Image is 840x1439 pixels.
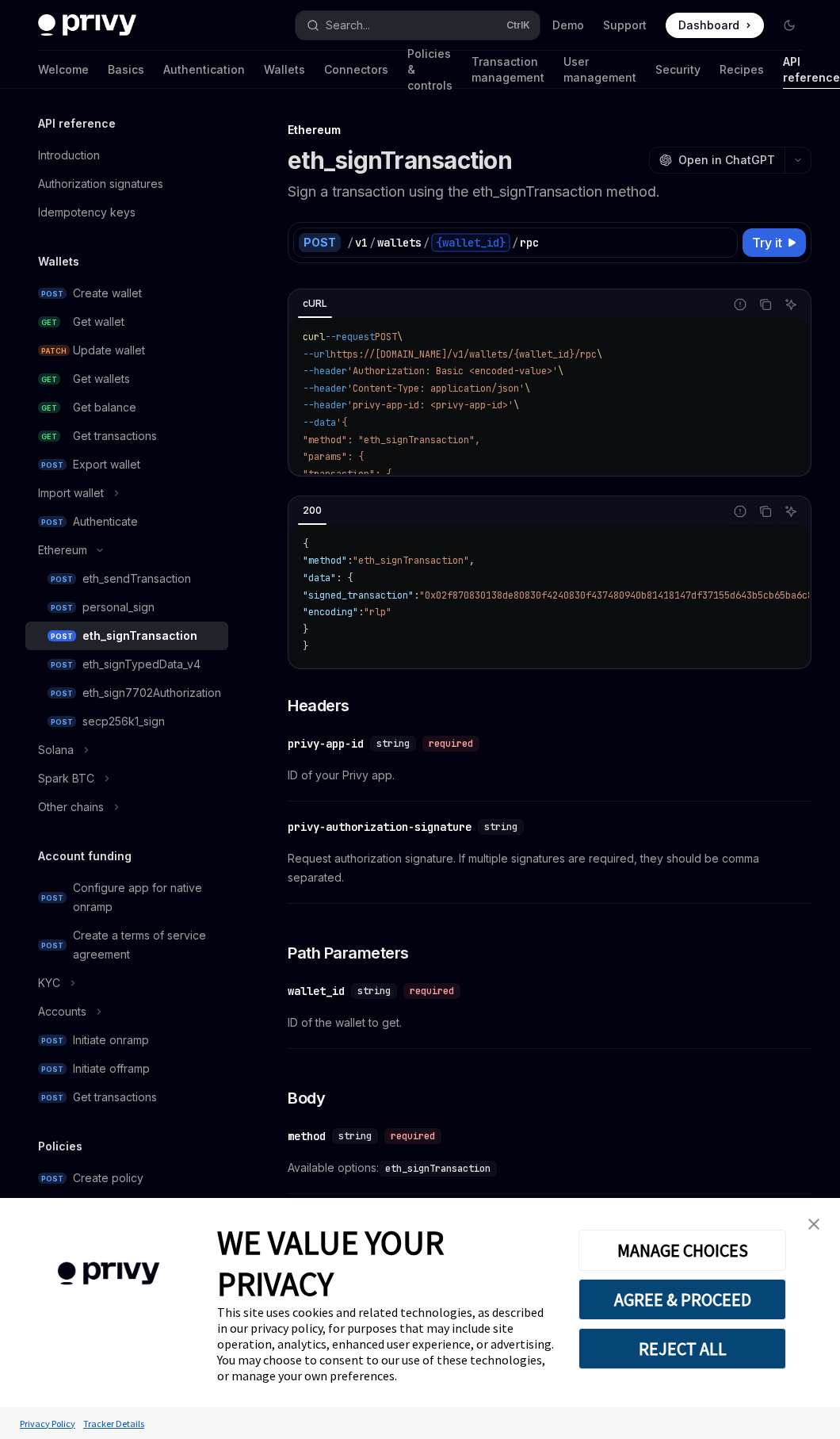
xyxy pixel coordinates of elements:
[217,1304,555,1384] div: This site uses cookies and related technologies, as described in our privacy policy, for purposes...
[288,736,364,752] div: privy-app-id
[423,235,430,251] div: /
[73,1169,143,1188] div: Create policy
[326,16,370,35] div: Search...
[48,630,76,642] span: POST
[25,622,228,650] a: POSTeth_signTransaction
[384,1128,441,1144] div: required
[38,516,67,528] span: POST
[514,399,519,411] span: \
[25,679,228,707] a: POSTeth_sign7702Authorization
[48,602,76,614] span: POST
[347,399,514,411] span: 'privy-app-id: <privy-app-id>'
[25,336,228,365] a: PATCHUpdate wallet
[38,14,136,36] img: dark logo
[16,1410,79,1437] a: Privacy Policy
[25,141,228,170] a: Introduction
[578,1328,786,1369] button: REJECT ALL
[38,741,74,760] div: Solana
[512,235,518,251] div: /
[264,51,305,89] a: Wallets
[666,13,764,38] a: Dashboard
[163,51,245,89] a: Authentication
[25,393,228,422] a: GETGet balance
[303,623,308,636] span: }
[431,233,510,252] div: {wallet_id}
[303,589,414,602] span: "signed_transaction"
[678,17,739,33] span: Dashboard
[375,331,397,343] span: POST
[288,849,811,887] span: Request authorization signature. If multiple signatures are required, they should be comma separa...
[73,512,138,531] div: Authenticate
[288,1158,811,1177] span: Available options:
[730,294,750,315] button: Report incorrect code
[38,51,89,89] a: Welcome
[288,983,345,999] div: wallet_id
[73,341,145,360] div: Update wallet
[484,821,517,833] span: string
[377,235,422,251] div: wallets
[303,468,391,480] span: "transaction": {
[422,736,479,752] div: required
[597,348,602,361] span: \
[472,51,544,89] a: Transaction management
[783,51,840,89] a: API reference
[25,707,228,736] a: POSTsecp256k1_sign
[288,1128,326,1144] div: method
[25,1164,228,1192] a: POSTCreate policy
[603,17,647,33] a: Support
[353,554,469,567] span: "eth_signTransaction"
[25,450,228,479] a: POSTExport wallet
[558,365,563,377] span: \
[303,382,347,395] span: --header
[755,294,776,315] button: Copy the contents from the code block
[720,51,764,89] a: Recipes
[303,348,330,361] span: --url
[24,1239,193,1308] img: company logo
[325,331,375,343] span: --request
[303,416,336,429] span: --data
[578,1279,786,1320] button: AGREE & PROCEED
[73,1197,126,1216] div: Get policy
[82,569,191,588] div: eth_sendTransaction
[38,847,132,866] h5: Account funding
[298,501,326,520] div: 200
[303,450,364,463] span: "params": {
[25,279,228,308] a: POSTCreate wallet
[25,997,228,1026] button: Toggle Accounts section
[364,606,391,618] span: "rlp"
[303,399,347,411] span: --header
[552,17,584,33] a: Demo
[299,233,341,252] div: POST
[288,819,472,835] div: privy-authorization-signature
[655,51,701,89] a: Security
[79,1410,148,1437] a: Tracker Details
[73,369,130,388] div: Get wallets
[38,940,67,951] span: POST
[347,554,353,567] span: :
[25,365,228,393] a: GETGet wallets
[303,554,347,567] span: "method"
[48,716,76,728] span: POST
[73,878,219,917] div: Configure app for native onramp
[379,1161,497,1177] code: eth_signTransaction
[25,198,228,227] a: Idempotency keys
[82,655,200,674] div: eth_signTypedData_v4
[25,565,228,593] a: POSTeth_sendTransaction
[303,538,308,550] span: {
[25,650,228,679] a: POSTeth_signTypedData_v4
[303,606,358,618] span: "encoding"
[38,316,60,328] span: GET
[38,252,79,271] h5: Wallets
[38,892,67,904] span: POST
[798,1208,830,1240] a: close banner
[525,382,530,395] span: \
[38,1173,67,1184] span: POST
[808,1219,819,1230] img: close banner
[296,11,540,40] button: Open search
[25,479,228,507] button: Toggle Import wallet section
[288,181,811,203] p: Sign a transaction using the eth_signTransaction method.
[73,1088,157,1107] div: Get transactions
[338,1130,372,1142] span: string
[38,974,60,993] div: KYC
[781,501,801,522] button: Ask AI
